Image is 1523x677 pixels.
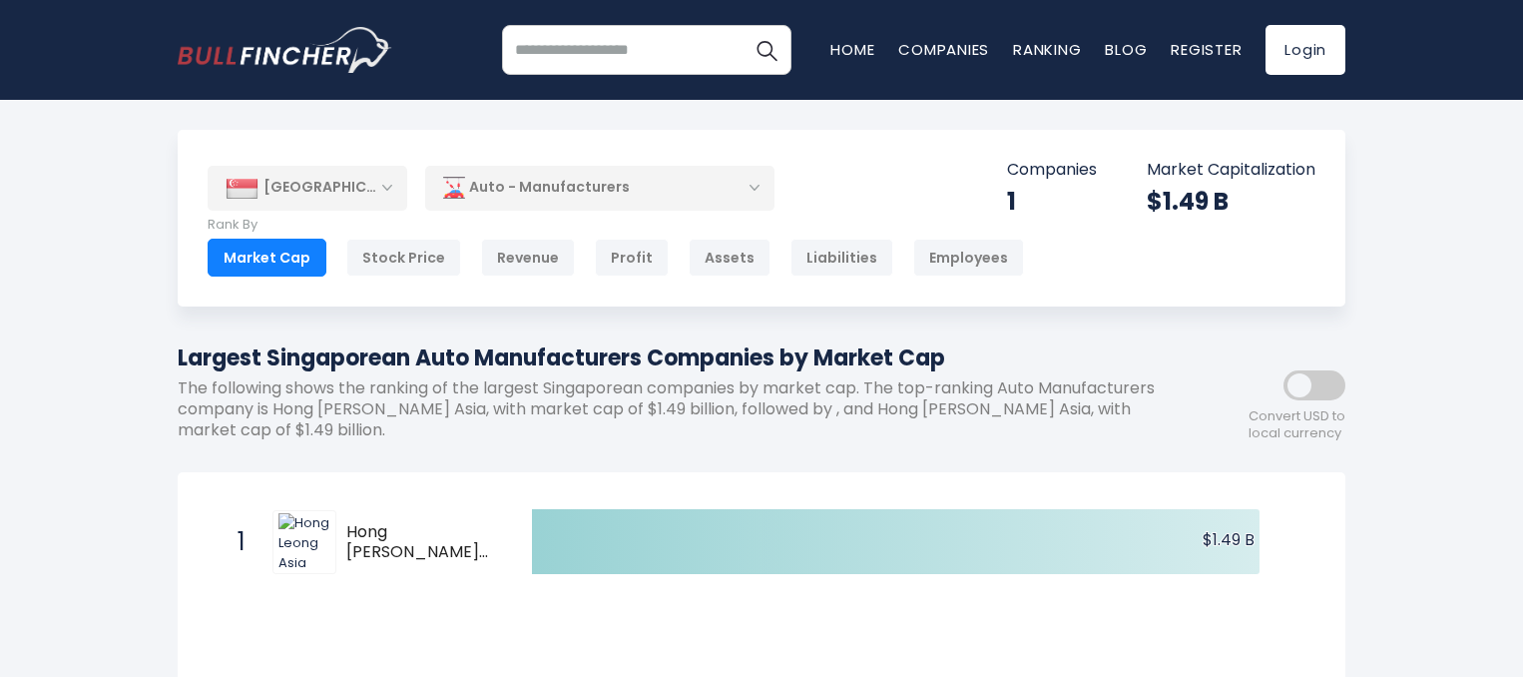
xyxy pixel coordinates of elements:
p: Market Capitalization [1147,160,1315,181]
text: $1.49 B [1203,528,1255,551]
div: Assets [689,239,770,277]
span: Convert USD to local currency [1249,408,1345,442]
div: 1 [1007,186,1097,217]
img: Hong Leong Asia [278,513,330,571]
div: Market Cap [208,239,326,277]
a: Go to homepage [178,27,392,73]
div: Liabilities [790,239,893,277]
p: Companies [1007,160,1097,181]
div: Employees [913,239,1024,277]
div: Stock Price [346,239,461,277]
div: Auto - Manufacturers [425,165,774,211]
a: Companies [898,39,989,60]
p: Rank By [208,217,1024,234]
div: Revenue [481,239,575,277]
h1: Largest Singaporean Auto Manufacturers Companies by Market Cap [178,341,1166,374]
a: Register [1171,39,1242,60]
p: The following shows the ranking of the largest Singaporean companies by market cap. The top-ranki... [178,378,1166,440]
a: Ranking [1013,39,1081,60]
div: [GEOGRAPHIC_DATA] [208,166,407,210]
img: bullfincher logo [178,27,392,73]
div: Profit [595,239,669,277]
div: $1.49 B [1147,186,1315,217]
a: Blog [1105,39,1147,60]
span: Hong [PERSON_NAME] Asia [346,522,497,564]
a: Home [830,39,874,60]
a: Login [1266,25,1345,75]
span: 1 [228,525,248,559]
button: Search [742,25,791,75]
